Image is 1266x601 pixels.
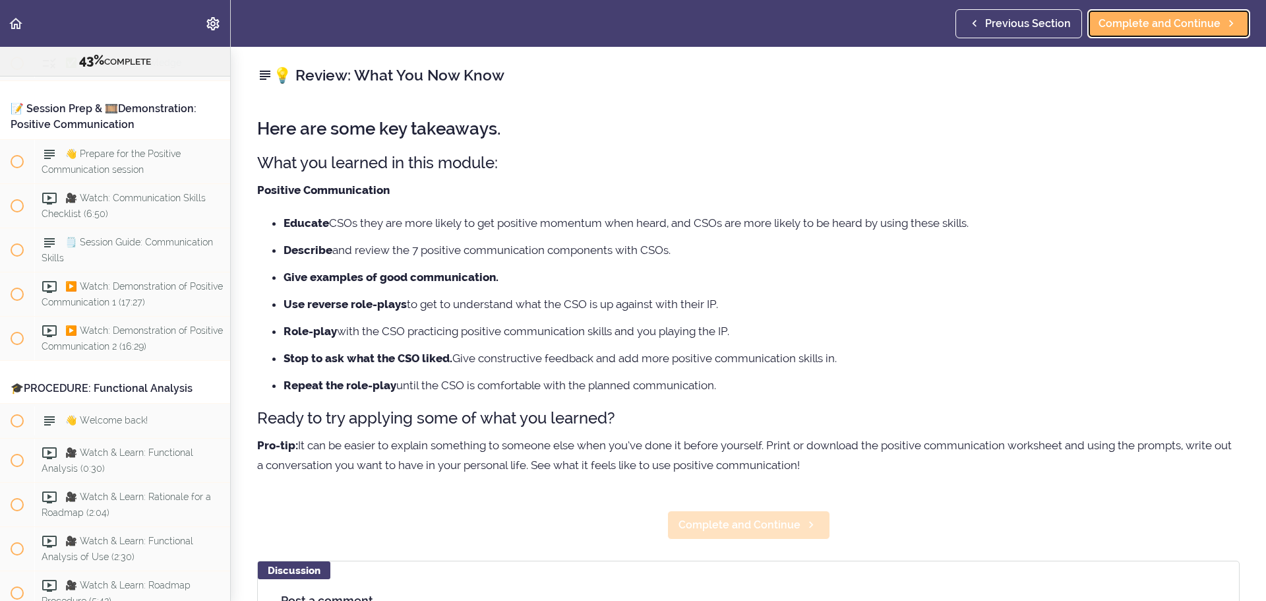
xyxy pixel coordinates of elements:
span: 👋 Welcome back! [65,415,148,426]
li: with the CSO practicing positive communication skills and you playing the IP. [284,323,1240,340]
p: It can be easier to explain something to someone else when you’ve done it before yourself. Print ... [257,435,1240,475]
div: Discussion [258,561,330,579]
strong: Repeat the role-play [284,379,396,392]
span: Complete and Continue [678,517,800,533]
a: Complete and Continue [1087,9,1250,38]
a: Complete and Continue [667,511,830,540]
li: until the CSO is comfortable with the planned communication. [284,377,1240,394]
span: ▶️ Watch: Demonstration of Positive Communication 2 (16:29) [42,326,223,352]
svg: Settings Menu [205,16,221,32]
div: COMPLETE [16,52,214,69]
span: ▶️ Watch: Demonstration of Positive Communication 1 (17:27) [42,282,223,307]
li: Give constructive feedback and add more positive communication skills in. [284,350,1240,367]
h2: 💡 Review: What You Now Know [257,64,1240,86]
li: and review the 7 positive communication components with CSOs. [284,241,1240,259]
li: CSOs they are more likely to get positive momentum when heard, and CSOs are more likely to be hea... [284,214,1240,232]
span: 🎥 Watch & Learn: Functional Analysis (0:30) [42,447,193,473]
h3: What you learned in this module: [257,152,1240,174]
span: Previous Section [985,16,1071,32]
span: 🎥 Watch & Learn: Functional Analysis of Use (2:30) [42,536,193,561]
h3: Ready to try applying some of what you learned? [257,407,1240,429]
strong: Stop to ask what the CSO liked. [284,352,452,365]
h2: Here are some key takeaways. [257,119,1240,139]
span: 👋 Prepare for the Positive Communication session [42,149,181,175]
strong: Positive Communication [257,183,390,197]
a: Previous Section [955,9,1082,38]
strong: Use reverse role-plays [284,298,407,311]
strong: Pro-tip: [257,439,298,452]
strong: Give examples of good communication. [284,270,498,284]
strong: Educate [284,216,329,230]
li: to get to understand what the CSO is up against with their IP. [284,296,1240,313]
svg: Back to course curriculum [8,16,24,32]
strong: Role-play [284,325,337,338]
span: 43% [79,52,104,68]
strong: Describe [284,243,332,257]
span: 🎥 Watch: Communication Skills Checklist (6:50) [42,193,206,219]
span: 🗒️ Session Guide: Communication Skills [42,237,213,263]
span: 🎥 Watch & Learn: Rationale for a Roadmap (2:04) [42,491,211,517]
span: Complete and Continue [1099,16,1221,32]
